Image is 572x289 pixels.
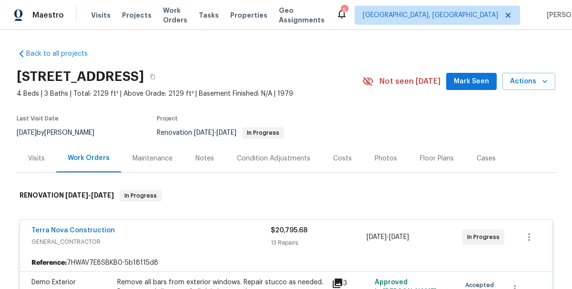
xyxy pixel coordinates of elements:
[332,278,369,289] div: 3
[237,154,310,163] div: Condition Adjustments
[199,12,219,19] span: Tasks
[446,73,497,90] button: Mark Seen
[121,191,161,200] span: In Progress
[341,6,347,15] div: 5
[133,154,173,163] div: Maintenance
[389,234,409,240] span: [DATE]
[333,154,352,163] div: Costs
[243,130,283,136] span: In Progress
[65,192,88,199] span: [DATE]
[510,76,548,88] span: Actions
[279,6,325,25] span: Geo Assignments
[367,232,409,242] span: -
[122,10,152,20] span: Projects
[194,130,214,136] span: [DATE]
[194,130,236,136] span: -
[20,254,552,271] div: 7HWAV7E8SBKB0-5b18115d8
[367,234,387,240] span: [DATE]
[91,192,114,199] span: [DATE]
[31,258,67,268] b: Reference:
[32,10,64,20] span: Maestro
[163,6,187,25] span: Work Orders
[17,49,108,59] a: Back to all projects
[477,154,496,163] div: Cases
[467,232,503,242] span: In Progress
[31,279,76,286] span: Demo Exterior
[31,227,115,234] a: Terra Nova Construction
[157,130,284,136] span: Renovation
[195,154,214,163] div: Notes
[28,154,45,163] div: Visits
[17,116,59,121] span: Last Visit Date
[230,10,267,20] span: Properties
[379,77,440,86] span: Not seen [DATE]
[20,190,114,201] h6: RENOVATION
[375,154,397,163] div: Photos
[363,10,498,20] span: [GEOGRAPHIC_DATA], [GEOGRAPHIC_DATA]
[91,10,111,20] span: Visits
[17,127,106,139] div: by [PERSON_NAME]
[17,180,555,211] div: RENOVATION [DATE]-[DATE]In Progress
[502,73,555,90] button: Actions
[144,68,161,85] button: Copy Address
[17,130,37,136] span: [DATE]
[17,72,144,81] h2: [STREET_ADDRESS]
[454,76,489,88] span: Mark Seen
[271,227,307,234] span: $20,795.68
[216,130,236,136] span: [DATE]
[31,237,271,247] span: GENERAL_CONTRACTOR
[68,153,110,163] div: Work Orders
[65,192,114,199] span: -
[157,116,178,121] span: Project
[17,89,362,99] span: 4 Beds | 3 Baths | Total: 2129 ft² | Above Grade: 2129 ft² | Basement Finished: N/A | 1979
[420,154,454,163] div: Floor Plans
[271,238,367,248] div: 13 Repairs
